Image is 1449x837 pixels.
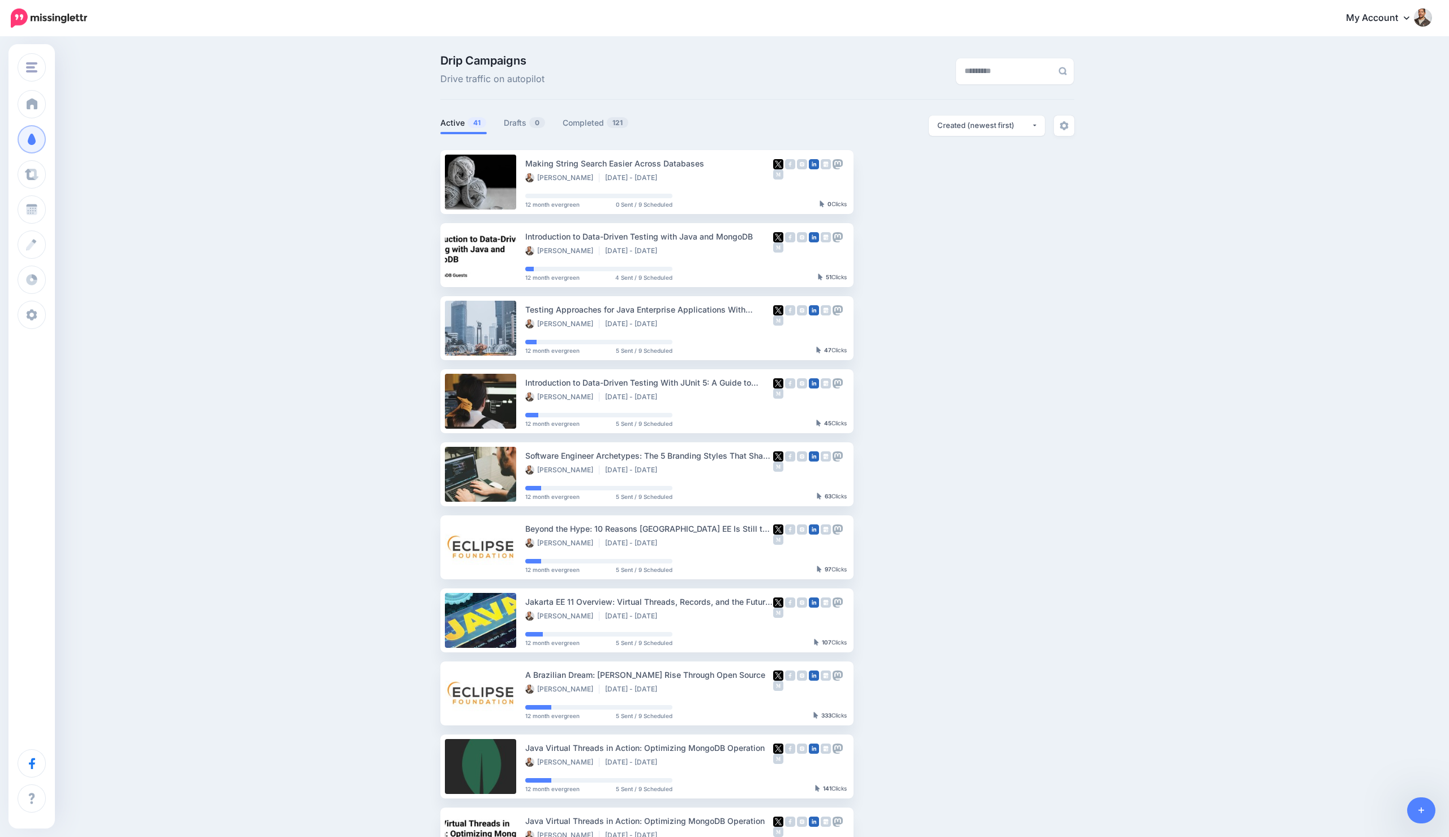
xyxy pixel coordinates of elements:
[11,8,87,28] img: Missinglettr
[773,305,783,315] img: twitter-square.png
[616,786,672,792] span: 5 Sent / 9 Scheduled
[809,159,819,169] img: linkedin-square.png
[525,612,599,621] li: [PERSON_NAME]
[525,685,599,694] li: [PERSON_NAME]
[773,451,783,462] img: twitter-square.png
[785,378,795,388] img: facebook-grey-square.png
[607,117,628,128] span: 121
[525,392,599,402] li: [PERSON_NAME]
[773,597,783,608] img: twitter-square.png
[773,159,783,169] img: twitter-square.png
[1335,5,1432,32] a: My Account
[823,785,831,792] b: 141
[525,202,580,207] span: 12 month evergreen
[817,493,822,499] img: pointer-grey-darker.png
[937,120,1031,131] div: Created (newest first)
[821,671,831,681] img: google_business-grey-square.png
[525,668,773,681] div: A Brazilian Dream: [PERSON_NAME] Rise Through Open Source
[773,608,783,618] img: medium-grey-square.png
[773,681,783,691] img: medium-grey-square.png
[809,671,819,681] img: linkedin-square.png
[773,242,783,253] img: medium-grey-square.png
[821,597,831,608] img: google_business-grey-square.png
[816,347,847,354] div: Clicks
[525,421,580,426] span: 12 month evergreen
[26,62,37,72] img: menu.png
[504,116,546,130] a: Drafts0
[525,157,773,170] div: Making String Search Easier Across Databases
[525,741,773,754] div: Java Virtual Threads in Action: Optimizing MongoDB Operation
[525,449,773,462] div: Software Engineer Archetypes: The 5 Branding Styles That Shape Your Tech Career
[785,524,795,535] img: facebook-grey-square.png
[833,597,843,608] img: mastodon-grey-square.png
[816,420,847,427] div: Clicks
[833,524,843,535] img: mastodon-grey-square.png
[797,817,807,827] img: instagram-grey-square.png
[605,685,663,694] li: [DATE] - [DATE]
[929,116,1045,136] button: Created (newest first)
[525,758,599,767] li: [PERSON_NAME]
[809,378,819,388] img: linkedin-square.png
[525,595,773,608] div: Jakarta EE 11 Overview: Virtual Threads, Records, and the Future of Persistence
[773,388,783,399] img: medium-grey-square.png
[605,539,663,548] li: [DATE] - [DATE]
[785,305,795,315] img: facebook-grey-square.png
[616,713,672,719] span: 5 Sent / 9 Scheduled
[605,173,663,182] li: [DATE] - [DATE]
[615,275,672,280] span: 4 Sent / 9 Scheduled
[773,524,783,535] img: twitter-square.png
[616,494,672,499] span: 5 Sent / 9 Scheduled
[817,493,847,500] div: Clicks
[525,173,599,182] li: [PERSON_NAME]
[616,348,672,353] span: 5 Sent / 9 Scheduled
[525,246,599,255] li: [PERSON_NAME]
[833,305,843,315] img: mastodon-grey-square.png
[809,524,819,535] img: linkedin-square.png
[821,159,831,169] img: google_business-grey-square.png
[785,597,795,608] img: facebook-grey-square.png
[833,744,843,754] img: mastodon-grey-square.png
[797,744,807,754] img: instagram-grey-square.png
[605,392,663,402] li: [DATE] - [DATE]
[821,712,831,719] b: 333
[813,712,847,719] div: Clicks
[815,785,847,792] div: Clicks
[815,785,820,792] img: pointer-grey-darker.png
[525,522,773,535] div: Beyond the Hype: 10 Reasons [GEOGRAPHIC_DATA] EE Is Still the Smartest Choice
[785,232,795,242] img: facebook-grey-square.png
[833,378,843,388] img: mastodon-grey-square.png
[813,712,818,719] img: pointer-grey-darker.png
[809,451,819,462] img: linkedin-square.png
[785,159,795,169] img: facebook-grey-square.png
[816,420,821,426] img: pointer-grey-darker.png
[773,535,783,545] img: medium-grey-square.png
[773,232,783,242] img: twitter-square.png
[797,232,807,242] img: instagram-grey-square.png
[525,567,580,573] span: 12 month evergreen
[828,200,831,207] b: 0
[616,567,672,573] span: 5 Sent / 9 Scheduled
[797,305,807,315] img: instagram-grey-square.png
[821,744,831,754] img: google_business-grey-square.png
[525,275,580,280] span: 12 month evergreen
[773,378,783,388] img: twitter-square.png
[797,524,807,535] img: instagram-grey-square.png
[814,639,819,646] img: pointer-grey-darker.png
[820,200,825,207] img: pointer-grey-darker.png
[440,72,545,87] span: Drive traffic on autopilot
[817,566,822,573] img: pointer-grey-darker.png
[563,116,629,130] a: Completed121
[773,827,783,837] img: medium-grey-square.png
[525,539,599,548] li: [PERSON_NAME]
[440,55,545,66] span: Drip Campaigns
[816,347,821,353] img: pointer-grey-darker.png
[809,597,819,608] img: linkedin-square.png
[817,566,847,573] div: Clicks
[773,169,783,180] img: medium-grey-square.png
[525,713,580,719] span: 12 month evergreen
[821,451,831,462] img: google_business-grey-square.png
[605,246,663,255] li: [DATE] - [DATE]
[525,494,580,499] span: 12 month evergreen
[821,305,831,315] img: google_business-grey-square.png
[525,376,773,389] div: Introduction to Data-Driven Testing With JUnit 5: A Guide to Efficient and Scalable Testing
